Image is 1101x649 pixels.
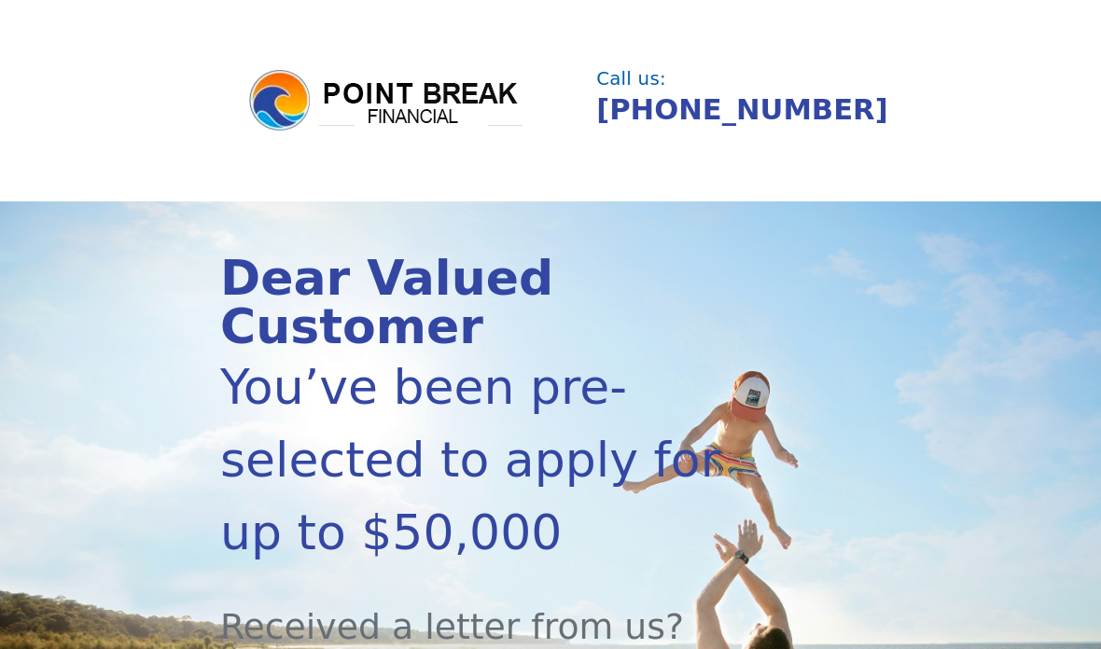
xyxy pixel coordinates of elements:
a: [PHONE_NUMBER] [596,93,887,126]
img: logo.png [246,67,526,134]
div: Dear Valued Customer [220,254,782,351]
div: Call us: [596,70,871,89]
div: You’ve been pre-selected to apply for up to $50,000 [220,351,782,569]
